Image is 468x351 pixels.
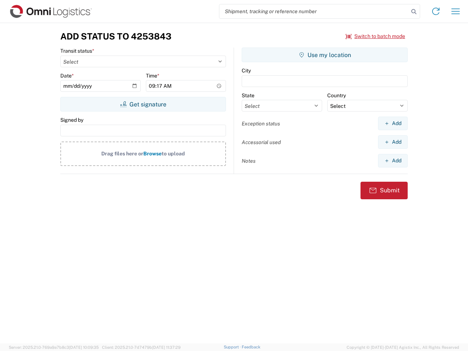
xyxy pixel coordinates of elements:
[361,182,408,199] button: Submit
[347,344,459,351] span: Copyright © [DATE]-[DATE] Agistix Inc., All Rights Reserved
[378,117,408,130] button: Add
[224,345,242,349] a: Support
[327,92,346,99] label: Country
[60,72,74,79] label: Date
[242,345,260,349] a: Feedback
[242,139,281,146] label: Accessorial used
[152,345,181,350] span: [DATE] 11:37:29
[146,72,159,79] label: Time
[242,67,251,74] label: City
[9,345,99,350] span: Server: 2025.21.0-769a9a7b8c3
[378,154,408,167] button: Add
[242,158,256,164] label: Notes
[242,92,254,99] label: State
[143,151,162,156] span: Browse
[242,48,408,62] button: Use my location
[60,97,226,112] button: Get signature
[60,31,171,42] h3: Add Status to 4253843
[242,120,280,127] label: Exception status
[101,151,143,156] span: Drag files here or
[378,135,408,149] button: Add
[60,117,83,123] label: Signed by
[346,30,405,42] button: Switch to batch mode
[102,345,181,350] span: Client: 2025.21.0-7d7479b
[60,48,94,54] label: Transit status
[162,151,185,156] span: to upload
[219,4,409,18] input: Shipment, tracking or reference number
[69,345,99,350] span: [DATE] 10:09:35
